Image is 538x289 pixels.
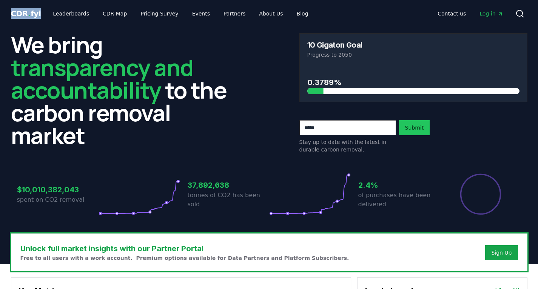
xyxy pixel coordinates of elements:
[399,120,430,135] button: Submit
[11,52,193,105] span: transparency and accountability
[307,77,520,88] h3: 0.3789%
[358,191,440,209] p: of purchases have been delivered
[253,7,289,20] a: About Us
[134,7,184,20] a: Pricing Survey
[47,7,95,20] a: Leaderboards
[432,7,509,20] nav: Main
[11,9,41,18] span: CDR fyi
[358,179,440,191] h3: 2.4%
[291,7,314,20] a: Blog
[17,184,99,195] h3: $10,010,382,043
[20,254,349,262] p: Free to all users with a work account. Premium options available for Data Partners and Platform S...
[17,195,99,204] p: spent on CO2 removal
[28,9,31,18] span: .
[307,41,362,49] h3: 10 Gigaton Goal
[299,138,396,153] p: Stay up to date with the latest in durable carbon removal.
[485,245,518,260] button: Sign Up
[97,7,133,20] a: CDR Map
[11,8,41,19] a: CDR.fyi
[20,243,349,254] h3: Unlock full market insights with our Partner Portal
[479,10,503,17] span: Log in
[473,7,509,20] a: Log in
[432,7,472,20] a: Contact us
[11,33,239,147] h2: We bring to the carbon removal market
[217,7,251,20] a: Partners
[47,7,314,20] nav: Main
[188,179,269,191] h3: 37,892,638
[188,191,269,209] p: tonnes of CO2 has been sold
[491,249,512,257] a: Sign Up
[186,7,216,20] a: Events
[307,51,520,59] p: Progress to 2050
[459,173,502,215] div: Percentage of sales delivered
